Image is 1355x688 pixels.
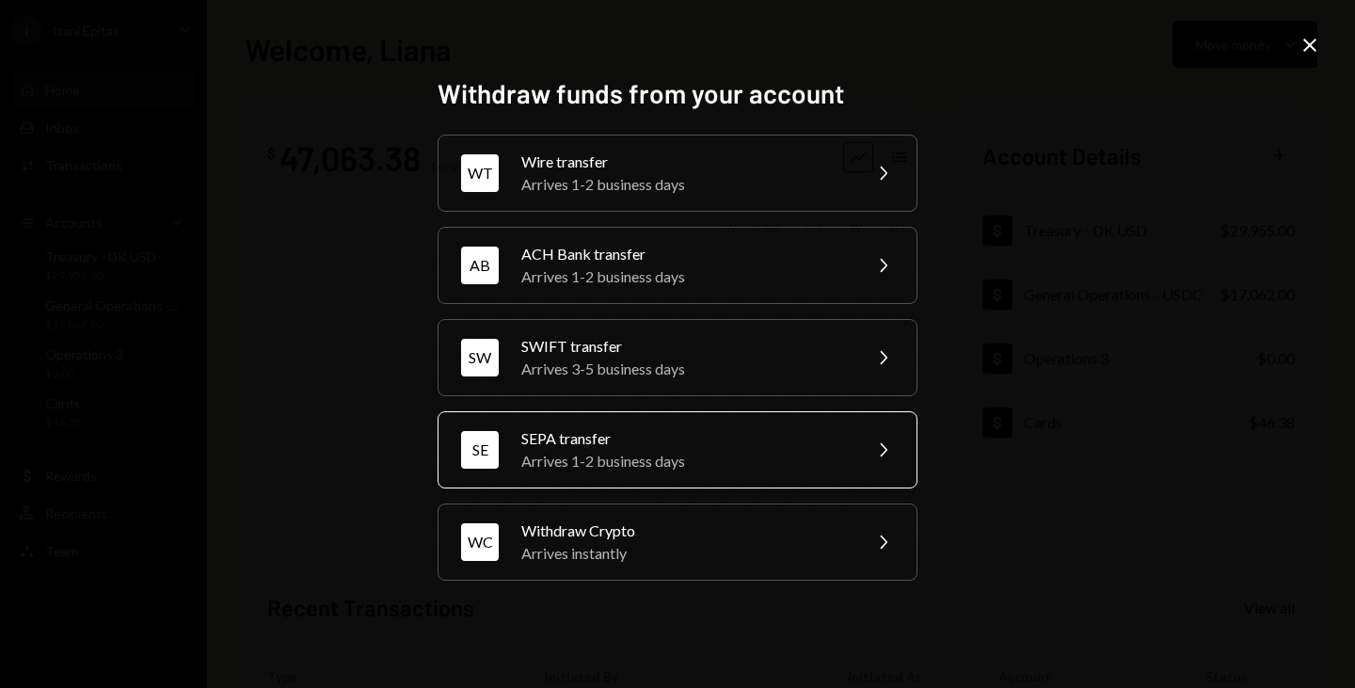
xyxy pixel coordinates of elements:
[521,335,849,358] div: SWIFT transfer
[461,523,499,561] div: WC
[521,265,849,288] div: Arrives 1-2 business days
[521,243,849,265] div: ACH Bank transfer
[438,504,917,581] button: WCWithdraw CryptoArrives instantly
[521,358,849,380] div: Arrives 3-5 business days
[461,339,499,376] div: SW
[521,173,849,196] div: Arrives 1-2 business days
[438,75,917,112] h2: Withdraw funds from your account
[521,520,849,542] div: Withdraw Crypto
[438,411,917,488] button: SESEPA transferArrives 1-2 business days
[521,450,849,472] div: Arrives 1-2 business days
[461,247,499,284] div: AB
[521,151,849,173] div: Wire transfer
[438,227,917,304] button: ABACH Bank transferArrives 1-2 business days
[521,542,849,565] div: Arrives instantly
[438,135,917,212] button: WTWire transferArrives 1-2 business days
[461,154,499,192] div: WT
[521,427,849,450] div: SEPA transfer
[461,431,499,469] div: SE
[438,319,917,396] button: SWSWIFT transferArrives 3-5 business days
